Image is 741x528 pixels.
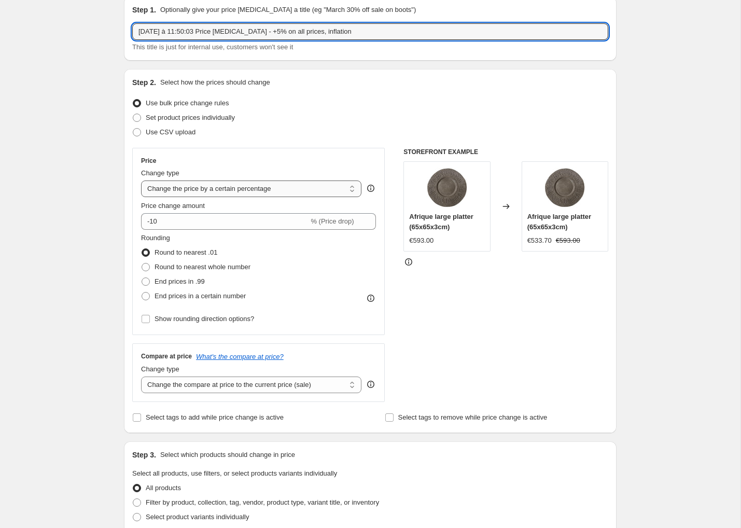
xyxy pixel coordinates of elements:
span: Filter by product, collection, tag, vendor, product type, variant title, or inventory [146,498,379,506]
h6: STOREFRONT EXAMPLE [403,148,608,156]
input: -15 [141,213,309,230]
p: Optionally give your price [MEDICAL_DATA] a title (eg "March 30% off sale on boots") [160,5,416,15]
p: Select which products should change in price [160,450,295,460]
strike: €593.00 [556,235,580,246]
span: This title is just for internal use, customers won't see it [132,43,293,51]
span: Round to nearest .01 [155,248,217,256]
span: Price change amount [141,202,205,210]
img: afrique-large-platter-platters-65x65x3cm-design-mathilde-carron-astier-de-villatte_80x.jpg [544,167,585,209]
span: Select tags to add while price change is active [146,413,284,421]
button: What's the compare at price? [196,353,284,360]
h3: Compare at price [141,352,192,360]
h2: Step 1. [132,5,156,15]
span: Use bulk price change rules [146,99,229,107]
span: Change type [141,365,179,373]
span: Show rounding direction options? [155,315,254,323]
div: €593.00 [409,235,434,246]
div: help [366,183,376,193]
h3: Price [141,157,156,165]
div: help [366,379,376,390]
span: Afrique large platter (65x65x3cm) [527,213,592,231]
span: Select product variants individually [146,513,249,521]
span: Round to nearest whole number [155,263,250,271]
input: 30% off holiday sale [132,23,608,40]
p: Select how the prices should change [160,77,270,88]
div: €533.70 [527,235,552,246]
span: Use CSV upload [146,128,195,136]
span: Change type [141,169,179,177]
span: Afrique large platter (65x65x3cm) [409,213,473,231]
h2: Step 3. [132,450,156,460]
span: Set product prices individually [146,114,235,121]
span: Select tags to remove while price change is active [398,413,548,421]
span: Rounding [141,234,170,242]
span: % (Price drop) [311,217,354,225]
span: All products [146,484,181,492]
span: Select all products, use filters, or select products variants individually [132,469,337,477]
span: End prices in .99 [155,277,205,285]
h2: Step 2. [132,77,156,88]
img: afrique-large-platter-platters-65x65x3cm-design-mathilde-carron-astier-de-villatte_80x.jpg [426,167,468,209]
span: End prices in a certain number [155,292,246,300]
